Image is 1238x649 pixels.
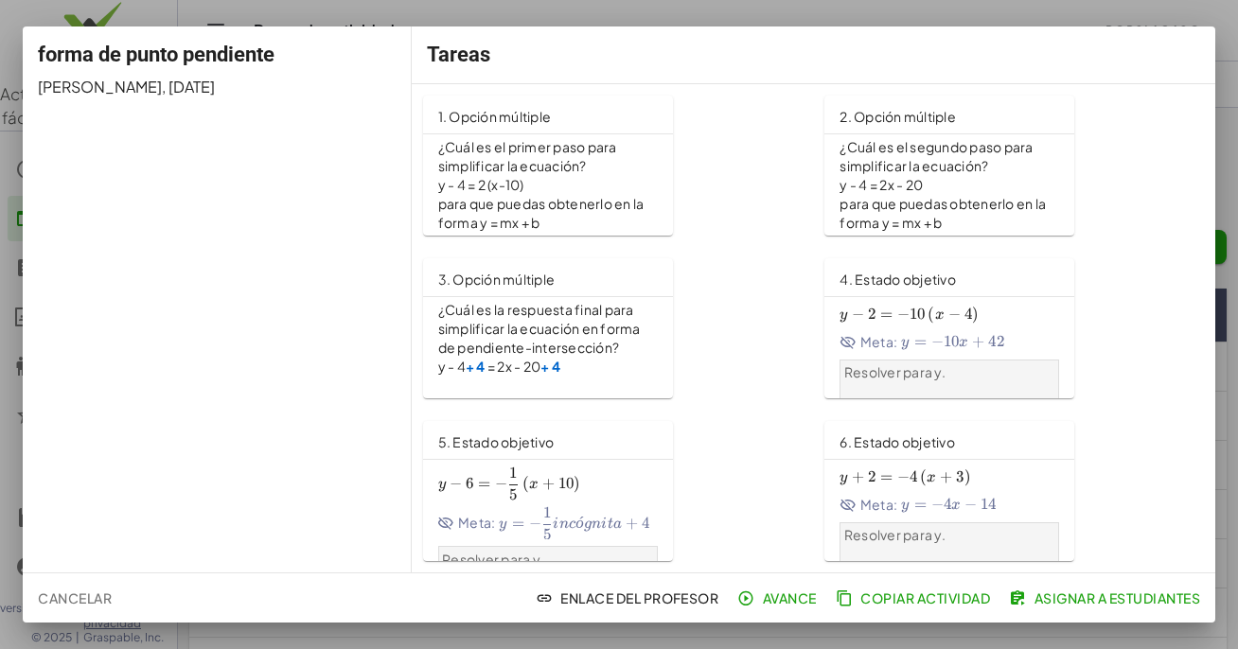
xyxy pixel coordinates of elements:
font: Tareas [427,43,490,66]
button: Enlace del profesor [532,581,727,615]
font: − [450,474,462,493]
font: Resolver para y. [844,363,946,380]
font: y [840,307,847,323]
font: − [964,495,977,514]
font: y [901,498,909,513]
font: 2 [868,305,875,324]
font: y [499,517,506,532]
font: 6 [466,474,473,493]
font: para que puedas obtenerlo en la forma y = mx + b [438,195,646,231]
font: − [529,514,541,533]
font: − [931,332,944,351]
font: + [542,474,555,493]
font: 5 [509,485,517,504]
font: Meta: [860,496,897,513]
font: 10 [558,474,575,493]
font: y [901,335,909,350]
font: 4 [944,495,951,514]
font: 3. Opción múltiple [438,271,556,288]
a: 6. Estado objetivoMeta:Resolver para y. [824,421,1204,561]
i: Goal State is hidden. [840,334,857,351]
button: Asignar a estudiantes [1005,581,1208,615]
font: ) [574,474,580,493]
font: forma de punto pendiente [38,43,274,66]
font: Asignar a estudiantes [1035,589,1200,606]
font: ¿Cuál es el primer paso para simplificar la ecuación? [438,138,619,174]
font: 4 [910,467,917,486]
font: − [948,305,961,324]
font: y - 4 [438,358,466,375]
font: 4 [642,514,649,533]
font: − [897,467,910,486]
font: , [DATE] [162,77,215,96]
font: + [940,467,952,486]
font: incógnita [553,517,622,532]
font: + [626,514,638,533]
font: x [959,335,968,350]
font: y - 4 = 2x - 20 [840,176,923,193]
font: Meta: [860,333,897,350]
font: = [880,467,893,486]
font: Avance [763,589,817,606]
a: 4. Estado objetivoMeta:Resolver para y. [824,258,1204,398]
font: = [914,332,927,351]
font: x [935,307,945,323]
button: Cancelar [30,581,119,615]
font: Copiar actividad [860,589,990,606]
font: = [880,305,893,324]
font: 42 [988,332,1004,351]
font: ( [920,467,927,486]
button: Copiar actividad [832,581,998,615]
font: 4. Estado objetivo [840,271,956,288]
font: − [897,305,910,324]
font: Meta: [458,514,495,531]
font: − [931,495,944,514]
font: 1 [543,503,551,522]
font: x [927,470,936,485]
font: [PERSON_NAME] [38,77,162,96]
font: = [478,474,490,493]
font: 3 [956,467,964,486]
font: x [529,477,539,492]
font: ¿Cuál es el segundo paso para simplificar la ecuación? [840,138,1035,174]
font: 1 [509,464,517,482]
a: 3. Opción múltiple¿Cuál es la respuesta final para simplificar la ecuación en forma de pendiente-... [423,258,803,398]
button: Avance [734,581,823,615]
font: 4 [964,305,972,324]
font: Resolver para y. [844,526,946,543]
a: 5. Estado objetivoMeta:Resolver para y. [423,421,803,561]
font: Enlace del profesor [560,589,718,606]
font: + 4 [466,358,486,375]
font: 10 [910,305,926,324]
font: para que puedas obtenerlo en la forma y = mx + b [840,195,1048,231]
font: x [951,498,961,513]
i: Goal State is hidden. [438,515,455,532]
font: = [512,514,524,533]
font: − [852,305,864,324]
i: Goal State is hidden. [840,497,857,514]
font: ) [972,305,979,324]
font: 5 [543,525,551,544]
font: Resolver para y. [442,551,543,568]
a: 1. Opción múltiple¿Cuál es el primer paso para simplificar la ecuación?y - 4 = 2 (x-10)para que p... [423,96,803,236]
font: ¿Cuál es la respuesta final para simplificar la ecuación en forma de pendiente-intersección? [438,301,643,356]
font: + [972,332,984,351]
font: ( [928,305,934,324]
font: + [852,467,864,486]
font: 1. Opción múltiple [438,108,552,125]
font: 14 [981,495,997,514]
font: 5. Estado objetivo [438,433,555,450]
font: Cancelar [38,589,112,606]
a: 2. Opción múltiple¿Cuál es el segundo paso para simplificar la ecuación?y - 4 = 2x - 20para que p... [824,96,1204,236]
font: − [495,474,507,493]
font: 6. Estado objetivo [840,433,955,450]
font: 2 [868,467,875,486]
font: ( [522,474,529,493]
font: y [840,470,847,485]
font: y - 4 = 2 (x-10) [438,176,524,193]
font: 10 [944,332,960,351]
font: ) [964,467,971,486]
font: = [914,495,927,514]
font: 2. Opción múltiple [840,108,956,125]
